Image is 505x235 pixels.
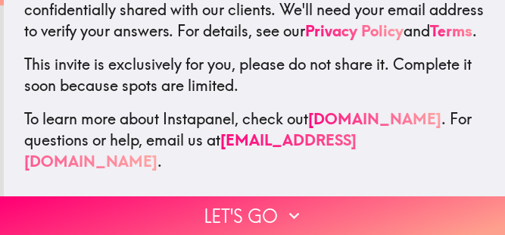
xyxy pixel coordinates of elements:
[308,109,441,128] a: [DOMAIN_NAME]
[24,130,357,171] a: [EMAIL_ADDRESS][DOMAIN_NAME]
[24,108,485,172] p: To learn more about Instapanel, check out . For questions or help, email us at .
[24,54,485,96] p: This invite is exclusively for you, please do not share it. Complete it soon because spots are li...
[430,21,472,40] a: Terms
[305,21,404,40] a: Privacy Policy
